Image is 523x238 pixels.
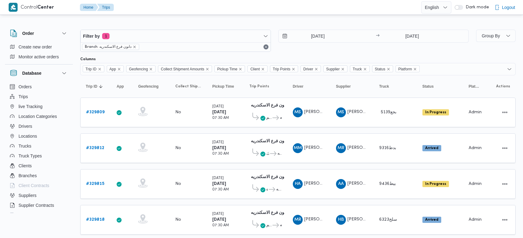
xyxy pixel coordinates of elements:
span: Trucks [19,142,31,150]
b: # 329815 [86,182,104,186]
span: 1 active filters [102,33,110,39]
div: Order [5,42,73,64]
span: بيط9436 [379,182,396,186]
small: 07:30 AM [212,224,229,227]
span: Admin [469,218,482,222]
span: [PERSON_NAME] [PERSON_NAME] [304,217,376,221]
span: Collect Shipment Amounts [161,66,204,73]
span: Admin [469,182,482,186]
span: [PERSON_NAME] [PERSON_NAME] علي [347,146,428,150]
span: Driver [293,84,304,89]
span: Trip ID [83,65,104,72]
span: Logout [502,4,515,11]
b: دانون فرع الاسكندريه [251,175,288,179]
button: Truck [377,81,414,91]
small: [DATE] [212,212,224,216]
span: AA [338,179,344,189]
span: MR [294,215,301,225]
button: Remove App from selection in this group [117,67,121,71]
span: سلج6323 [379,218,397,222]
span: Trip Points [273,66,290,73]
span: Supplier [326,66,340,73]
button: Trucks [7,141,70,151]
span: Supplier [323,65,347,72]
span: Truck [379,84,389,89]
button: live Tracking [7,102,70,111]
span: دانون فرع الاسكندريه [276,186,281,193]
span: Platform [469,84,479,89]
span: اول المنتزه [266,186,268,193]
span: Geofencing [126,65,156,72]
label: Columns [80,57,96,62]
span: Supplier Contracts [19,202,54,209]
svg: Sorted in descending order [98,84,103,89]
b: دانون فرع الاسكندريه [251,211,288,215]
span: Trip ID; Sorted in descending order [86,84,97,89]
button: Trip IDSorted in descending order [83,81,108,91]
span: Branches [19,172,37,179]
span: Collect Shipment Amounts [158,65,212,72]
button: Supplier [334,81,371,91]
small: 07:30 AM [212,152,229,156]
span: [PERSON_NAME] [PERSON_NAME] [304,146,376,150]
button: Client Contracts [7,181,70,190]
span: Locations [19,132,37,140]
span: دانون فرع الاسكندريه [280,114,282,122]
button: Suppliers [7,190,70,200]
div: Abadalhakiam Aodh Aamar Muhammad Alfaqai [336,179,346,189]
b: Arrived [425,218,438,222]
div: Mahmood Sama Abadallah Ibrahem Khalaifah [293,107,303,117]
span: دانون فرع الاسكندريه [277,150,282,157]
div: → [376,34,380,38]
b: دانون فرع الاسكندريه [251,103,288,107]
span: Driver [301,65,321,72]
button: Remove Collect Shipment Amounts from selection in this group [205,67,209,71]
span: قسم محرم بك [266,150,269,157]
small: 07:30 AM [212,116,229,120]
input: Press the down key to open a popover containing a calendar. [279,30,349,42]
b: Center [37,5,54,10]
span: Arrived [422,145,441,151]
button: Logout [492,1,518,14]
span: Status [372,65,393,72]
span: Trip Points [270,65,298,72]
span: Trip Points [249,84,269,89]
div: No [175,181,181,187]
button: Remove Trip Points from selection in this group [292,67,295,71]
a: #329812 [86,144,104,152]
div: No [175,217,181,223]
span: قسم [PERSON_NAME] [266,114,272,122]
img: X8yXhbKr1z7QwAAAABJRU5ErkJggg== [9,3,18,12]
button: Order [10,30,68,37]
span: Arrived [422,217,441,223]
button: Status [420,81,460,91]
div: No [175,145,181,151]
b: In Progress [425,182,446,186]
span: Filter by [83,32,100,40]
span: App [107,65,124,72]
span: Pickup Time [217,66,237,73]
span: [PERSON_NAME] [PERSON_NAME] [347,182,419,186]
button: Remove Status from selection in this group [387,67,390,71]
span: App [117,84,124,89]
span: Branch: دانون فرع الاسكندريه [82,44,139,50]
span: In Progress [422,109,449,115]
span: دانون فرع الاسكندريه [280,222,282,229]
button: Open list of options [507,67,512,72]
div: Database [5,82,73,215]
span: Group By [482,33,500,38]
span: MM [294,143,302,153]
input: Press the down key to open a popover containing a calendar. [381,30,443,42]
iframe: chat widget [6,213,26,232]
b: [DATE] [212,182,226,186]
div: Muhammad Rajab Ahmad Isamaail Ahmad [293,215,303,225]
button: Actions [500,215,510,225]
span: Pickup Time [214,65,245,72]
b: In Progress [425,111,446,114]
button: Group By [476,30,516,42]
span: [PERSON_NAME] [PERSON_NAME] [347,217,419,221]
span: قسم [PERSON_NAME] [266,222,272,229]
span: live Tracking [19,103,43,110]
button: Pickup Time [210,81,241,91]
span: Trips [19,93,28,100]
